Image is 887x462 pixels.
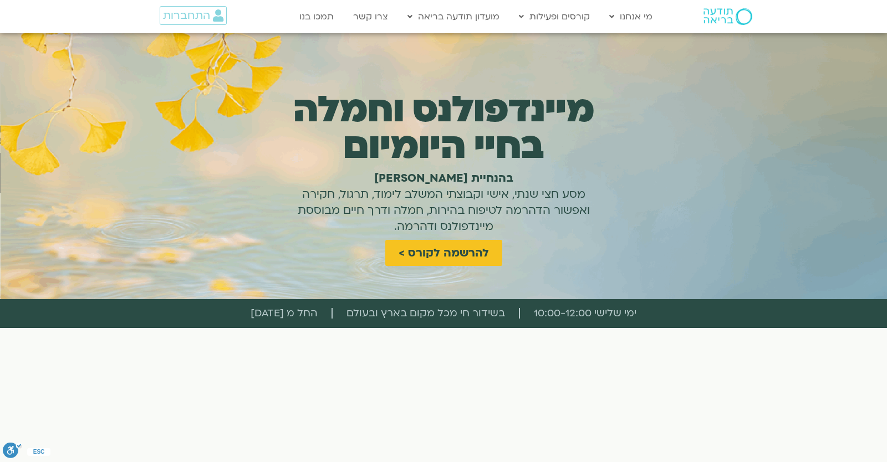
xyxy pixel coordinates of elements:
[288,170,599,234] h1: מסע חצי שנתי, אישי וקבוצתי המשלב לימוד, תרגול, חקירה ואפשור הדהרמה לטיפוח בהירות, חמלה ודרך חיים ...
[374,171,513,186] b: בהנחיית [PERSON_NAME]
[399,247,489,259] span: להרשמה לקורס >
[604,6,658,27] a: מי אנחנו
[294,6,339,27] a: תמכו בנו
[534,305,636,322] span: ימי שלישי 10:00-12:00
[277,91,610,165] h1: מיינדפולנס וחמלה בחיי היומיום
[385,240,502,266] a: להרשמה לקורס >
[348,6,394,27] a: צרו קשר
[346,305,505,322] span: בשידור חי מכל מקום בארץ ובעולם
[251,305,318,322] span: החל מ [DATE]​
[704,8,752,25] img: תודעה בריאה
[163,9,210,22] span: התחברות
[160,6,227,25] a: התחברות
[402,6,505,27] a: מועדון תודעה בריאה
[513,6,595,27] a: קורסים ופעילות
